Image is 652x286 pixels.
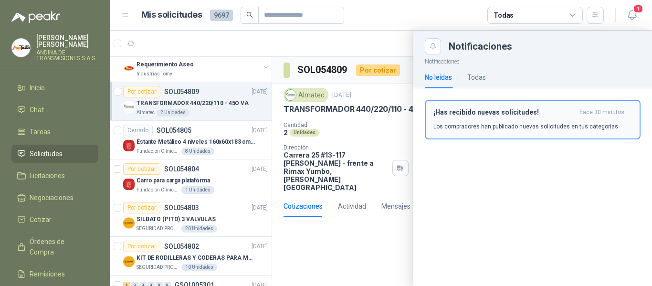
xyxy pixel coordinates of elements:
[425,72,452,83] div: No leídas
[11,211,98,229] a: Cotizar
[494,10,514,21] div: Todas
[11,167,98,185] a: Licitaciones
[11,145,98,163] a: Solicitudes
[425,38,441,54] button: Close
[11,233,98,261] a: Órdenes de Compra
[30,127,51,137] span: Tareas
[30,83,45,93] span: Inicio
[246,11,253,18] span: search
[141,8,202,22] h1: Mis solicitudes
[11,11,60,23] img: Logo peakr
[623,7,641,24] button: 1
[467,72,486,83] div: Todas
[449,42,641,51] div: Notificaciones
[433,108,576,117] h3: ¡Has recibido nuevas solicitudes!
[11,265,98,283] a: Remisiones
[30,269,65,279] span: Remisiones
[30,105,44,115] span: Chat
[210,10,233,21] span: 9697
[36,34,98,48] p: [PERSON_NAME] [PERSON_NAME]
[30,192,74,203] span: Negociaciones
[633,4,643,13] span: 1
[425,100,641,139] button: ¡Has recibido nuevas solicitudes!hace 30 minutos Los compradores han publicado nuevas solicitudes...
[579,108,624,117] span: hace 30 minutos
[30,236,89,257] span: Órdenes de Compra
[413,54,652,66] p: Notificaciones
[30,148,63,159] span: Solicitudes
[30,170,65,181] span: Licitaciones
[11,79,98,97] a: Inicio
[11,189,98,207] a: Negociaciones
[11,101,98,119] a: Chat
[12,39,30,57] img: Company Logo
[433,122,620,131] p: Los compradores han publicado nuevas solicitudes en tus categorías.
[11,123,98,141] a: Tareas
[36,50,98,61] p: ANDINA DE TRANSMISIONES S.A.S
[30,214,52,225] span: Cotizar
